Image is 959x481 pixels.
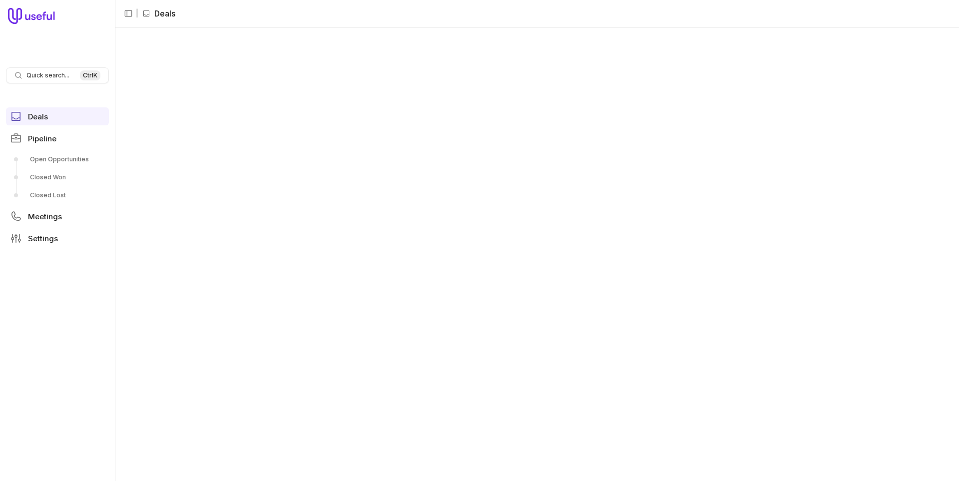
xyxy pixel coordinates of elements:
a: Deals [6,107,109,125]
span: Deals [28,113,48,120]
a: Meetings [6,207,109,225]
li: Deals [142,7,175,19]
a: Open Opportunities [6,151,109,167]
span: | [136,7,138,19]
a: Closed Lost [6,187,109,203]
span: Quick search... [26,71,69,79]
a: Closed Won [6,169,109,185]
span: Pipeline [28,135,56,142]
kbd: Ctrl K [80,70,100,80]
span: Meetings [28,213,62,220]
a: Pipeline [6,129,109,147]
a: Settings [6,229,109,247]
button: Collapse sidebar [121,6,136,21]
span: Settings [28,235,58,242]
div: Pipeline submenu [6,151,109,203]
